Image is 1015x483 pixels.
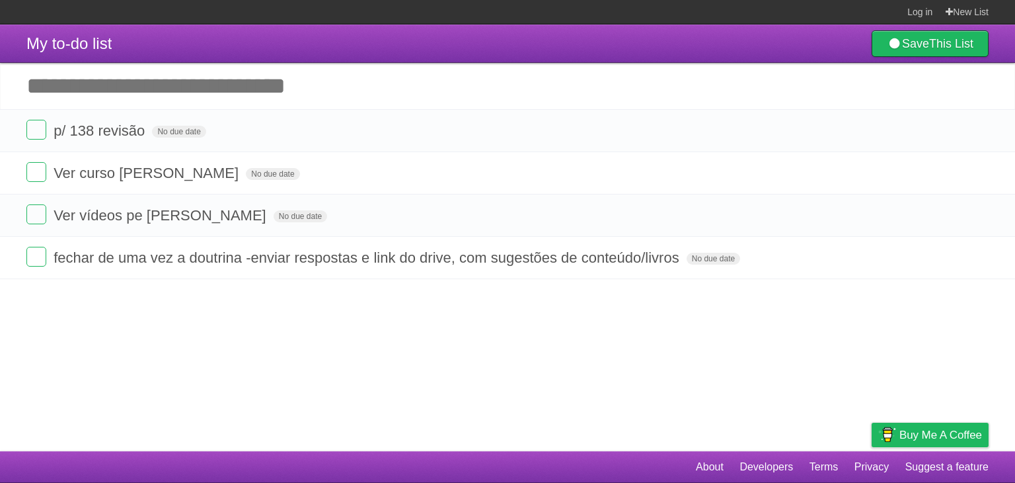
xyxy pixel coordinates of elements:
a: Developers [739,455,793,480]
a: SaveThis List [872,30,989,57]
label: Done [26,162,46,182]
span: Ver curso [PERSON_NAME] [54,165,242,181]
a: About [696,455,724,480]
label: Done [26,247,46,267]
span: My to-do list [26,34,112,52]
span: fechar de uma vez a doutrina -enviar respostas e link do drive, com sugestões de conteúdo/livros [54,249,683,266]
a: Privacy [854,455,889,480]
span: Ver vídeos pe [PERSON_NAME] [54,207,270,224]
span: Buy me a coffee [899,423,982,447]
a: Buy me a coffee [872,423,989,447]
b: This List [929,37,973,50]
a: Terms [809,455,839,480]
label: Done [26,120,46,140]
span: No due date [152,126,206,138]
span: No due date [687,253,740,265]
span: p/ 138 revisão [54,122,148,139]
img: Buy me a coffee [878,423,896,446]
a: Suggest a feature [905,455,989,480]
span: No due date [274,210,327,222]
label: Done [26,204,46,224]
span: No due date [246,168,299,180]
